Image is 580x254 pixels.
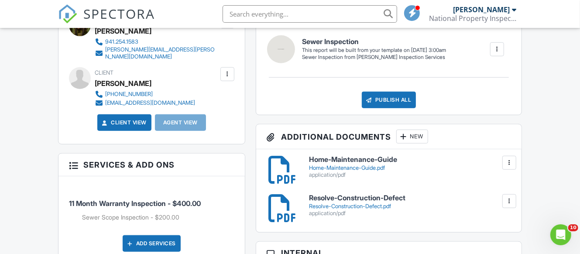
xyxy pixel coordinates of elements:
div: Resolve-Construction-Defect.pdf [309,203,511,210]
a: [PERSON_NAME][EMAIL_ADDRESS][PERSON_NAME][DOMAIN_NAME] [95,46,218,60]
div: application/pdf [309,210,511,217]
span: 11 Month Warranty Inspection - $400.00 [69,199,201,208]
span: 10 [568,224,578,231]
img: The Best Home Inspection Software - Spectora [58,4,77,24]
input: Search everything... [223,5,397,23]
div: [PHONE_NUMBER] [105,91,153,98]
div: New [396,130,428,144]
a: Home-Maintenance-Guide Home-Maintenance-Guide.pdf application/pdf [309,156,511,178]
h3: Services & Add ons [58,154,245,176]
div: 941.254.1583 [105,38,138,45]
span: Client [95,69,113,76]
h6: Resolve-Construction-Defect [309,194,511,202]
div: This report will be built from your template on [DATE] 3:00am [302,47,446,54]
div: Add Services [123,235,181,252]
div: Publish All [362,92,416,108]
div: National Property Inspections (NPI) [429,14,516,23]
li: Add on: Sewer Scope Inspection [82,213,234,222]
h6: Home-Maintenance-Guide [309,156,511,164]
div: [PERSON_NAME] [453,5,510,14]
div: [PERSON_NAME][EMAIL_ADDRESS][PERSON_NAME][DOMAIN_NAME] [105,46,218,60]
div: Home-Maintenance-Guide.pdf [309,165,511,172]
div: [EMAIL_ADDRESS][DOMAIN_NAME] [105,100,195,106]
li: Service: 11 Month Warranty Inspection [69,183,234,228]
a: Resolve-Construction-Defect Resolve-Construction-Defect.pdf application/pdf [309,194,511,216]
h3: Additional Documents [256,124,522,149]
iframe: Intercom live chat [550,224,571,245]
h6: Sewer Inspection [302,38,446,46]
a: SPECTORA [58,12,155,30]
a: 941.254.1583 [95,38,218,46]
div: Sewer Inspection from [PERSON_NAME] Inspection Services [302,54,446,61]
div: [PERSON_NAME] [95,77,151,90]
a: Client View [100,118,147,127]
span: SPECTORA [83,4,155,23]
a: [EMAIL_ADDRESS][DOMAIN_NAME] [95,99,195,107]
div: application/pdf [309,172,511,178]
a: [PHONE_NUMBER] [95,90,195,99]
